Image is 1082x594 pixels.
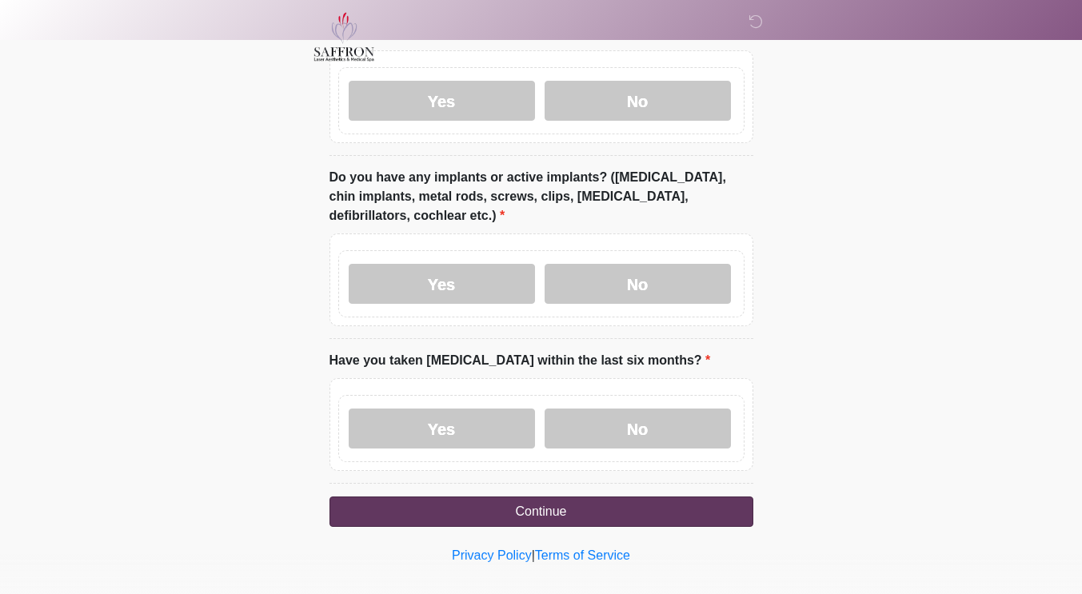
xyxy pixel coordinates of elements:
a: | [532,548,535,562]
label: Do you have any implants or active implants? ([MEDICAL_DATA], chin implants, metal rods, screws, ... [329,168,753,225]
a: Terms of Service [535,548,630,562]
label: Yes [349,81,535,121]
label: No [545,264,731,304]
label: Yes [349,409,535,448]
img: Saffron Laser Aesthetics and Medical Spa Logo [313,12,376,62]
label: No [545,409,731,448]
label: Yes [349,264,535,304]
button: Continue [329,496,753,527]
a: Privacy Policy [452,548,532,562]
label: Have you taken [MEDICAL_DATA] within the last six months? [329,351,711,370]
label: No [545,81,731,121]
